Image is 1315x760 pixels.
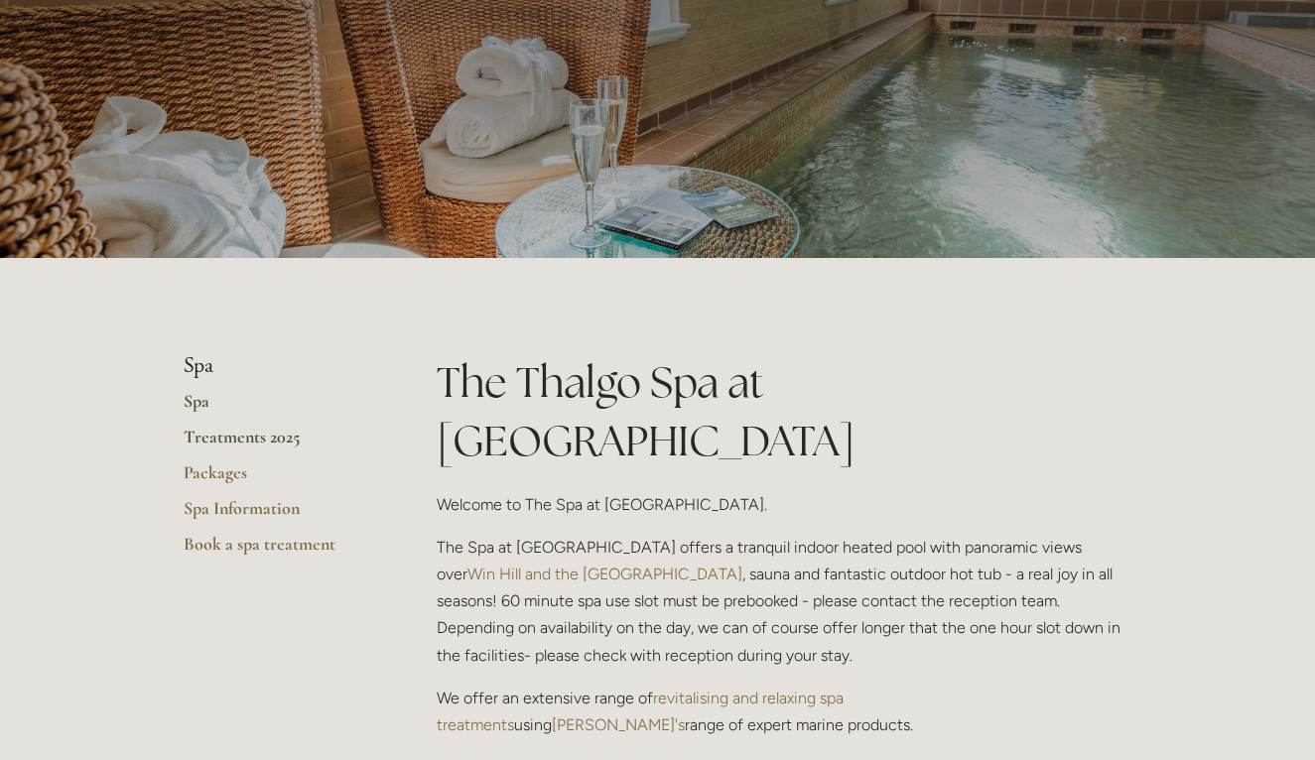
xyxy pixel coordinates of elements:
[467,565,742,583] a: Win Hill and the [GEOGRAPHIC_DATA]
[184,497,373,533] a: Spa Information
[184,461,373,497] a: Packages
[437,353,1132,470] h1: The Thalgo Spa at [GEOGRAPHIC_DATA]
[437,685,1132,738] p: We offer an extensive range of using range of expert marine products.
[437,491,1132,518] p: Welcome to The Spa at [GEOGRAPHIC_DATA].
[437,534,1132,669] p: The Spa at [GEOGRAPHIC_DATA] offers a tranquil indoor heated pool with panoramic views over , sau...
[184,533,373,569] a: Book a spa treatment
[184,353,373,379] li: Spa
[184,426,373,461] a: Treatments 2025
[184,390,373,426] a: Spa
[552,715,685,734] a: [PERSON_NAME]'s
